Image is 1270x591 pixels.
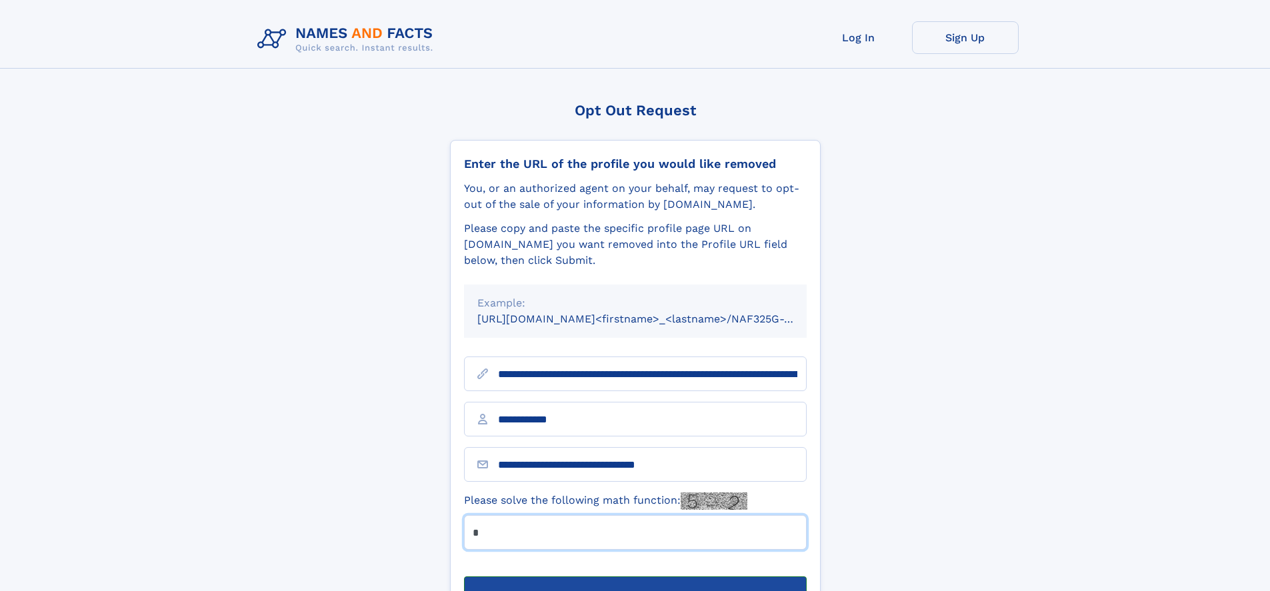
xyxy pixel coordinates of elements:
[477,312,832,325] small: [URL][DOMAIN_NAME]<firstname>_<lastname>/NAF325G-xxxxxxxx
[464,157,807,171] div: Enter the URL of the profile you would like removed
[464,492,747,510] label: Please solve the following math function:
[464,221,807,269] div: Please copy and paste the specific profile page URL on [DOMAIN_NAME] you want removed into the Pr...
[805,21,912,54] a: Log In
[450,102,821,119] div: Opt Out Request
[477,295,793,311] div: Example:
[252,21,444,57] img: Logo Names and Facts
[464,181,807,213] div: You, or an authorized agent on your behalf, may request to opt-out of the sale of your informatio...
[912,21,1019,54] a: Sign Up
